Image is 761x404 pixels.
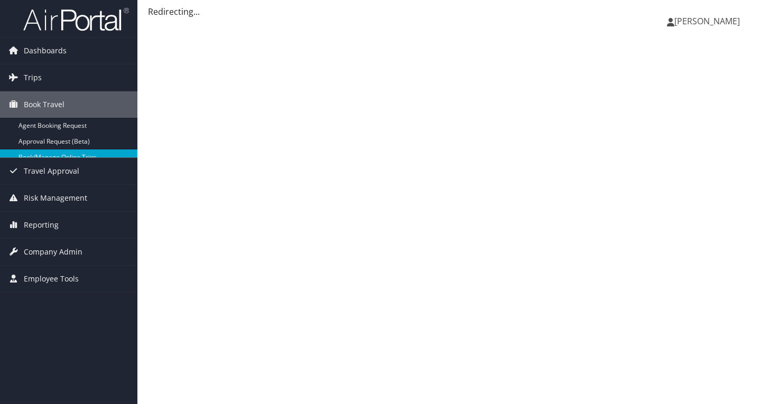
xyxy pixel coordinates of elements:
[24,266,79,292] span: Employee Tools
[24,64,42,91] span: Trips
[674,15,740,27] span: [PERSON_NAME]
[23,7,129,32] img: airportal-logo.png
[24,91,64,118] span: Book Travel
[24,212,59,238] span: Reporting
[24,185,87,211] span: Risk Management
[24,158,79,184] span: Travel Approval
[667,5,750,37] a: [PERSON_NAME]
[24,239,82,265] span: Company Admin
[24,37,67,64] span: Dashboards
[148,5,750,18] div: Redirecting...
